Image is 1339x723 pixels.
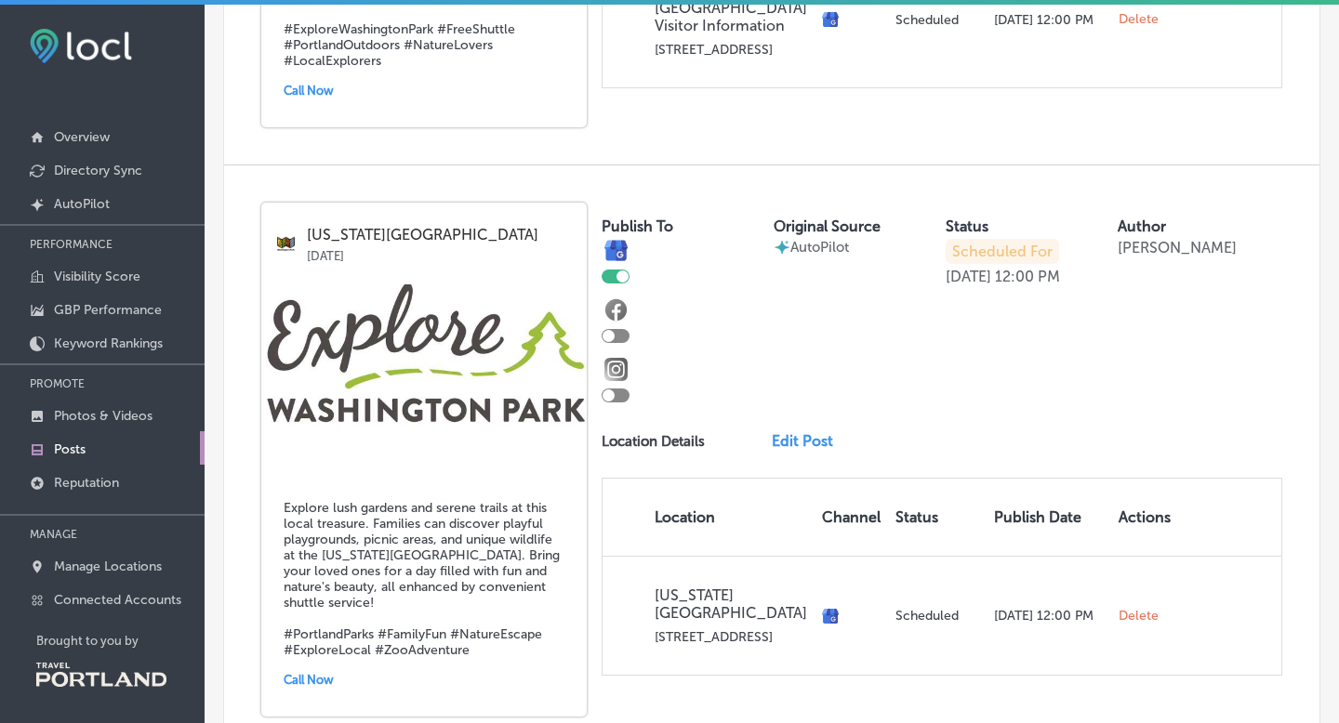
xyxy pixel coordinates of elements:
[54,302,162,318] p: GBP Performance
[30,29,132,63] img: fda3e92497d09a02dc62c9cd864e3231.png
[994,12,1104,28] p: [DATE] 12:00 PM
[274,232,298,256] img: logo
[54,408,152,424] p: Photos & Videos
[36,663,166,687] img: Travel Portland
[994,608,1104,624] p: [DATE] 12:00 PM
[284,500,564,658] h5: Explore lush gardens and serene trails at this local treasure. Families can discover playful play...
[772,432,848,450] a: Edit Post
[54,475,119,491] p: Reputation
[895,608,979,624] p: Scheduled
[774,239,790,256] img: autopilot-icon
[655,586,807,622] p: [US_STATE][GEOGRAPHIC_DATA]
[815,479,888,556] th: Channel
[307,243,574,263] p: [DATE]
[987,479,1111,556] th: Publish Date
[54,196,110,212] p: AutoPilot
[307,227,574,243] p: [US_STATE][GEOGRAPHIC_DATA]
[946,268,991,285] p: [DATE]
[888,479,987,556] th: Status
[602,217,673,235] label: Publish To
[1118,239,1237,256] p: [PERSON_NAME]
[54,269,140,284] p: Visibility Score
[946,217,988,235] label: Status
[261,284,587,470] img: 1611637967image_bc521589-e058-4cfb-b23d-3261583f9607.jpg
[54,559,162,574] p: Manage Locations
[1119,608,1159,624] span: Delete
[774,217,881,235] label: Original Source
[54,441,86,457] p: Posts
[54,592,181,608] p: Connected Accounts
[54,129,110,145] p: Overview
[1119,11,1159,28] span: Delete
[995,268,1060,285] p: 12:00 PM
[946,239,1059,264] p: Scheduled For
[655,42,807,58] p: [STREET_ADDRESS]
[603,479,815,556] th: Location
[790,239,849,256] p: AutoPilot
[54,335,163,351] p: Keyword Rankings
[36,634,205,648] p: Brought to you by
[602,433,705,450] p: Location Details
[655,629,807,645] p: [STREET_ADDRESS]
[1118,217,1166,235] label: Author
[1111,479,1178,556] th: Actions
[54,163,142,178] p: Directory Sync
[895,12,979,28] p: Scheduled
